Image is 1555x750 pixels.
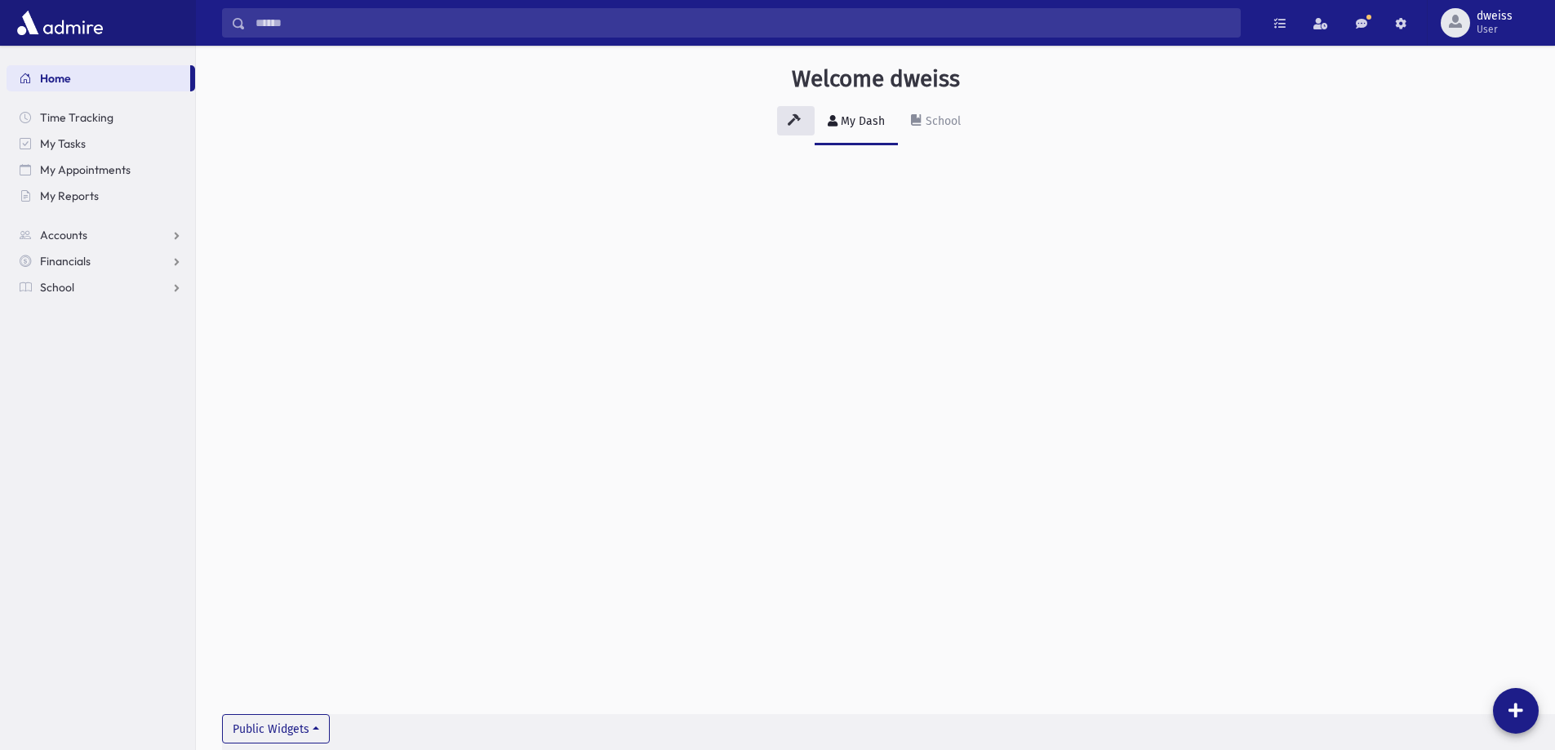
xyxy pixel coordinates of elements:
span: School [40,280,74,295]
div: School [922,114,961,128]
a: School [898,100,974,145]
span: Financials [40,254,91,268]
a: Home [7,65,190,91]
span: Home [40,71,71,86]
input: Search [246,8,1240,38]
a: School [7,274,195,300]
span: Accounts [40,228,87,242]
a: My Appointments [7,157,195,183]
button: Public Widgets [222,714,330,743]
a: Time Tracking [7,104,195,131]
h3: Welcome dweiss [792,65,960,93]
a: Financials [7,248,195,274]
div: My Dash [837,114,885,128]
a: My Tasks [7,131,195,157]
a: Accounts [7,222,195,248]
span: My Appointments [40,162,131,177]
span: Time Tracking [40,110,113,125]
span: User [1477,23,1513,36]
span: My Reports [40,189,99,203]
span: dweiss [1477,10,1513,23]
span: My Tasks [40,136,86,151]
a: My Dash [815,100,898,145]
img: AdmirePro [13,7,107,39]
a: My Reports [7,183,195,209]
